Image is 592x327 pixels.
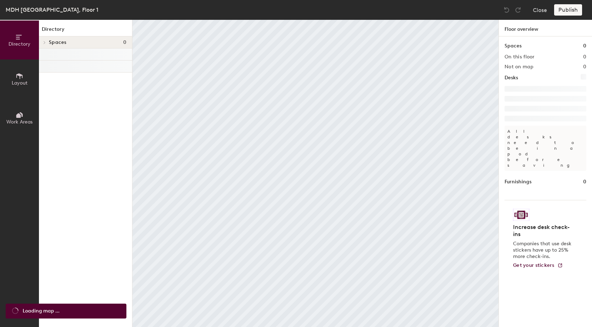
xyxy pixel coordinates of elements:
[583,42,586,50] h1: 0
[583,64,586,70] h2: 0
[49,40,67,45] span: Spaces
[514,6,522,13] img: Redo
[505,126,586,171] p: All desks need to be in a pod before saving
[513,241,574,260] p: Companies that use desk stickers have up to 25% more check-ins.
[12,80,28,86] span: Layout
[505,54,535,60] h2: On this floor
[6,5,98,14] div: MDH [GEOGRAPHIC_DATA], Floor 1
[505,42,522,50] h1: Spaces
[505,178,531,186] h1: Furnishings
[505,64,533,70] h2: Not on map
[123,40,126,45] span: 0
[583,178,586,186] h1: 0
[513,209,529,221] img: Sticker logo
[6,119,33,125] span: Work Areas
[513,262,554,268] span: Get your stickers
[513,263,563,269] a: Get your stickers
[8,41,30,47] span: Directory
[132,20,499,327] canvas: Map
[23,307,59,315] span: Loading map ...
[499,20,592,36] h1: Floor overview
[503,6,510,13] img: Undo
[39,25,132,36] h1: Directory
[583,54,586,60] h2: 0
[533,4,547,16] button: Close
[513,224,574,238] h4: Increase desk check-ins
[505,74,518,82] h1: Desks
